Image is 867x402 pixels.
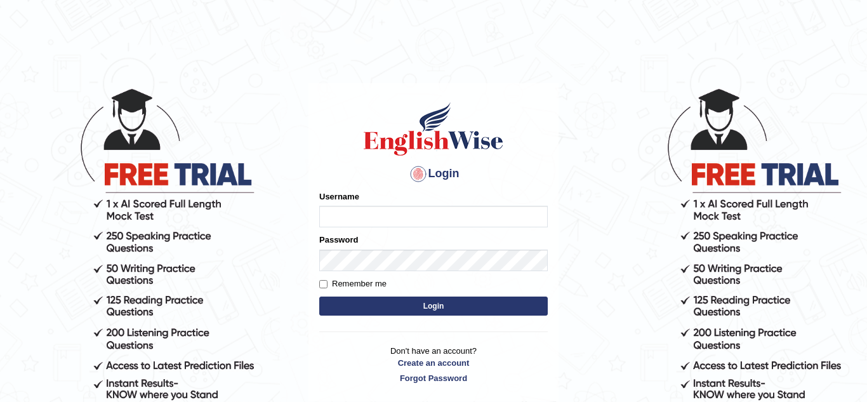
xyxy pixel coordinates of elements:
[319,297,548,316] button: Login
[361,100,506,157] img: Logo of English Wise sign in for intelligent practice with AI
[319,191,359,203] label: Username
[319,357,548,369] a: Create an account
[319,278,387,290] label: Remember me
[319,345,548,384] p: Don't have an account?
[319,234,358,246] label: Password
[319,280,328,288] input: Remember me
[319,372,548,384] a: Forgot Password
[319,164,548,184] h4: Login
